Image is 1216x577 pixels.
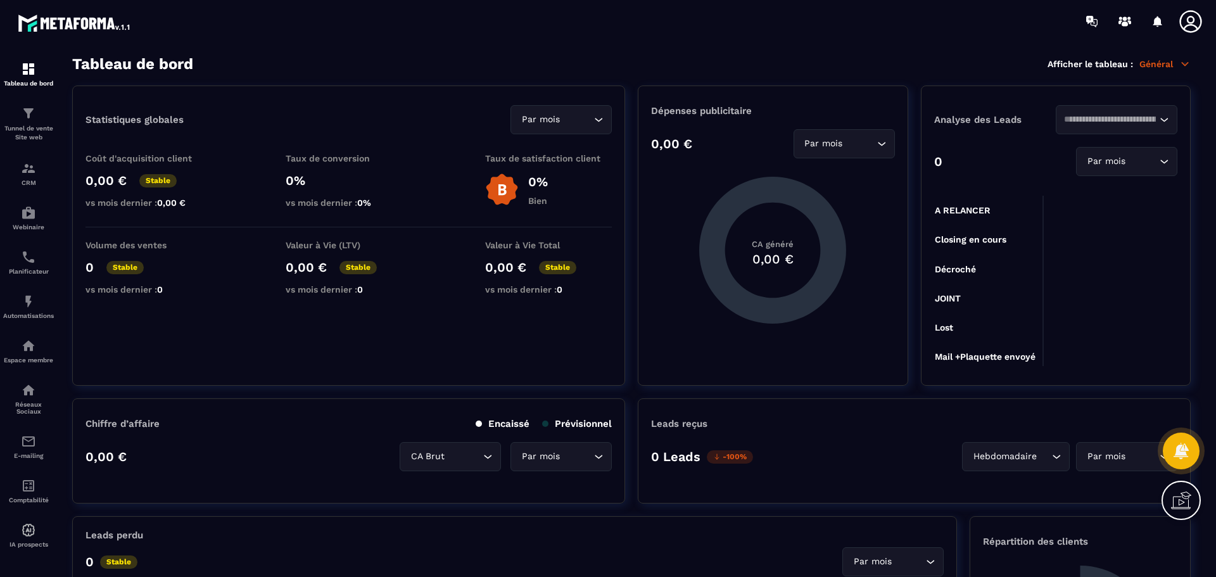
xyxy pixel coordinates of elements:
[1084,155,1128,168] span: Par mois
[21,106,36,121] img: formation
[21,434,36,449] img: email
[1128,155,1156,168] input: Search for option
[85,284,212,295] p: vs mois dernier :
[934,154,942,169] p: 0
[85,418,160,429] p: Chiffre d’affaire
[894,555,923,569] input: Search for option
[1064,113,1156,127] input: Search for option
[1076,147,1177,176] div: Search for option
[851,555,894,569] span: Par mois
[485,260,526,275] p: 0,00 €
[970,450,1039,464] span: Hebdomadaire
[935,264,976,274] tspan: Décroché
[3,124,54,142] p: Tunnel de vente Site web
[286,284,412,295] p: vs mois dernier :
[935,352,1035,362] tspan: Mail +Plaquette envoyé
[286,173,412,188] p: 0%
[802,137,845,151] span: Par mois
[85,449,127,464] p: 0,00 €
[651,418,707,429] p: Leads reçus
[562,113,591,127] input: Search for option
[485,284,612,295] p: vs mois dernier :
[21,338,36,353] img: automations
[286,153,412,163] p: Taux de conversion
[3,424,54,469] a: emailemailE-mailing
[21,205,36,220] img: automations
[21,294,36,309] img: automations
[286,198,412,208] p: vs mois dernier :
[3,179,54,186] p: CRM
[21,478,36,493] img: accountant
[339,261,377,274] p: Stable
[539,261,576,274] p: Stable
[286,260,327,275] p: 0,00 €
[962,442,1070,471] div: Search for option
[519,113,562,127] span: Par mois
[3,401,54,415] p: Réseaux Sociaux
[3,52,54,96] a: formationformationTableau de bord
[286,240,412,250] p: Valeur à Vie (LTV)
[21,523,36,538] img: automations
[3,373,54,424] a: social-networksocial-networkRéseaux Sociaux
[85,240,212,250] p: Volume des ventes
[3,452,54,459] p: E-mailing
[157,198,186,208] span: 0,00 €
[21,61,36,77] img: formation
[935,234,1006,245] tspan: Closing en cours
[85,173,127,188] p: 0,00 €
[510,442,612,471] div: Search for option
[72,55,193,73] h3: Tableau de bord
[510,105,612,134] div: Search for option
[400,442,501,471] div: Search for option
[1128,450,1156,464] input: Search for option
[3,357,54,364] p: Espace membre
[983,536,1177,547] p: Répartition des clients
[3,312,54,319] p: Automatisations
[100,555,137,569] p: Stable
[85,114,184,125] p: Statistiques globales
[485,173,519,206] img: b-badge-o.b3b20ee6.svg
[3,284,54,329] a: automationsautomationsAutomatisations
[85,198,212,208] p: vs mois dernier :
[3,329,54,373] a: automationsautomationsEspace membre
[85,554,94,569] p: 0
[85,260,94,275] p: 0
[106,261,144,274] p: Stable
[1139,58,1191,70] p: Général
[707,450,753,464] p: -100%
[3,268,54,275] p: Planificateur
[157,284,163,295] span: 0
[85,153,212,163] p: Coût d'acquisition client
[557,284,562,295] span: 0
[21,250,36,265] img: scheduler
[357,284,363,295] span: 0
[3,196,54,240] a: automationsautomationsWebinaire
[408,450,447,464] span: CA Brut
[85,529,143,541] p: Leads perdu
[528,196,548,206] p: Bien
[476,418,529,429] p: Encaissé
[842,547,944,576] div: Search for option
[485,240,612,250] p: Valeur à Vie Total
[3,80,54,87] p: Tableau de bord
[18,11,132,34] img: logo
[1039,450,1049,464] input: Search for option
[3,151,54,196] a: formationformationCRM
[935,205,991,215] tspan: A RELANCER
[794,129,895,158] div: Search for option
[21,383,36,398] img: social-network
[3,96,54,151] a: formationformationTunnel de vente Site web
[3,541,54,548] p: IA prospects
[934,114,1056,125] p: Analyse des Leads
[3,224,54,231] p: Webinaire
[3,469,54,513] a: accountantaccountantComptabilité
[935,322,953,333] tspan: Lost
[3,497,54,504] p: Comptabilité
[542,418,612,429] p: Prévisionnel
[845,137,874,151] input: Search for option
[562,450,591,464] input: Search for option
[1084,450,1128,464] span: Par mois
[1076,442,1177,471] div: Search for option
[3,240,54,284] a: schedulerschedulerPlanificateur
[935,293,961,303] tspan: JOINT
